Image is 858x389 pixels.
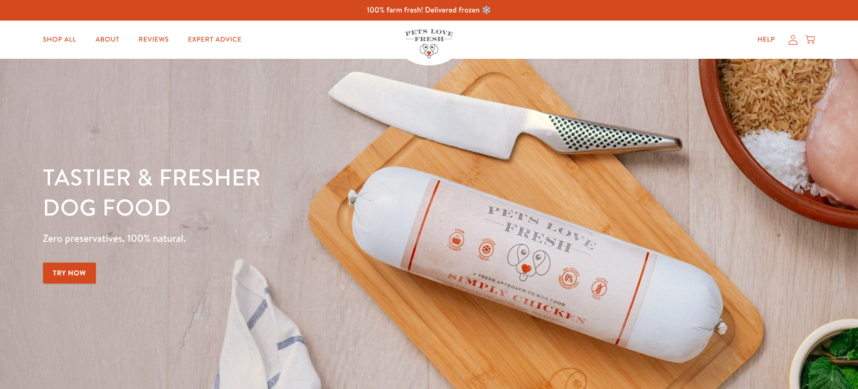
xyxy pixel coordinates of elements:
[405,29,453,58] img: Pets Love Fresh
[43,230,558,247] p: Zero preservatives. 100% natural.
[43,262,97,284] a: Try Now
[35,30,84,49] a: Shop All
[181,30,249,49] a: Expert Advice
[43,163,558,223] h1: Tastier & fresher dog food
[131,30,176,49] a: Reviews
[88,30,127,49] a: About
[750,30,783,49] a: Help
